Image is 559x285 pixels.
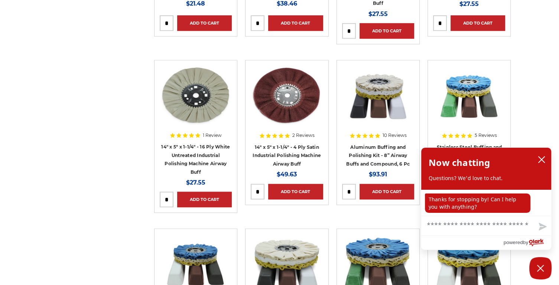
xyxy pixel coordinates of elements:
[346,144,410,167] a: Aluminum Buffing and Polishing Kit - 8” Airway Buffs and Compound, 6 Pc
[459,0,479,7] span: $27.55
[277,171,297,178] span: $49.63
[268,15,323,31] a: Add to Cart
[429,155,490,170] h2: Now chatting
[451,15,505,31] a: Add to Cart
[421,147,552,250] div: olark chatbox
[342,65,414,161] a: 8 inch airway buffing wheel and compound kit for aluminum
[529,257,552,279] button: Close Chatbox
[342,65,414,125] img: 8 inch airway buffing wheel and compound kit for aluminum
[160,65,232,125] img: 14 inch untreated white airway buffing wheel
[177,15,232,31] a: Add to Cart
[533,218,551,236] button: Send message
[253,144,321,167] a: 14" x 5" x 1-1/4" - 4 Ply Satin Industrial Polishing Machine Airway Buff
[369,171,387,178] span: $93.91
[160,65,232,161] a: 14 inch untreated white airway buffing wheel
[368,10,388,17] span: $27.55
[268,184,323,199] a: Add to Cart
[503,238,523,247] span: powered
[421,190,551,216] div: chat
[433,65,505,125] img: 8 inch airway buffing wheel and compound kit for stainless steel
[251,65,323,125] img: 14 inch satin surface prep airway buffing wheel
[425,193,530,213] p: Thanks for stopping by! Can I help you with anything?
[433,65,505,161] a: 8 inch airway buffing wheel and compound kit for stainless steel
[429,174,544,182] p: Questions? We'd love to chat.
[523,238,528,247] span: by
[161,144,230,175] a: 14" x 5" x 1-1/4" - 16 Ply White Untreated Industrial Polishing Machine Airway Buff
[251,65,323,161] a: 14 inch satin surface prep airway buffing wheel
[360,184,414,199] a: Add to Cart
[503,236,551,250] a: Powered by Olark
[536,154,547,165] button: close chatbox
[186,179,205,186] span: $27.55
[177,192,232,207] a: Add to Cart
[360,23,414,39] a: Add to Cart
